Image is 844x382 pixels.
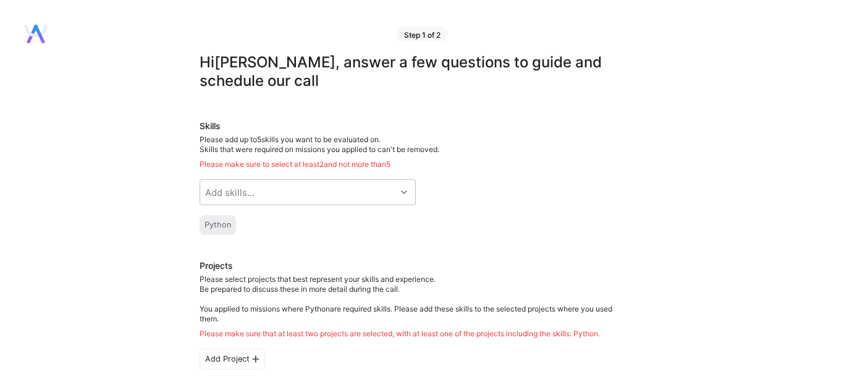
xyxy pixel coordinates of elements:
span: Skills that were required on missions you applied to can't be removed. [200,145,439,154]
div: Please make sure to select at least 2 and not more than 5 [200,159,632,169]
i: icon PlusBlackFlat [252,355,260,363]
div: Add skills... [205,186,255,199]
div: Please make sure that at least two projects are selected, with at least one of the projects inclu... [200,329,632,339]
i: icon Chevron [401,189,407,195]
div: Step 1 of 2 [397,27,448,41]
div: Please select projects that best represent your skills and experience. Be prepared to discuss the... [200,274,632,339]
div: Hi [PERSON_NAME] , answer a few questions to guide and schedule our call [200,53,632,90]
div: Python [205,220,231,230]
div: Skills [200,120,632,132]
div: Projects [200,260,233,272]
div: Please add up to 5 skills you want to be evaluated on. [200,135,632,169]
div: Add Project [200,349,265,370]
